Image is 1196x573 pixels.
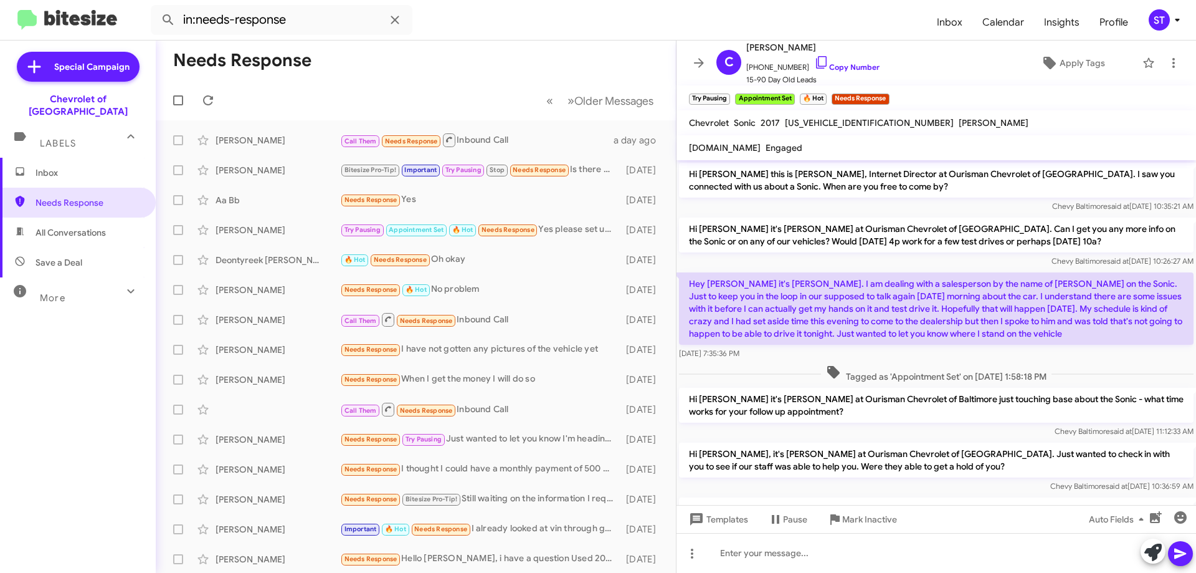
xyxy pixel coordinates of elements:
div: [PERSON_NAME] [216,373,340,386]
div: Inbound Call [340,402,620,417]
div: [DATE] [620,254,666,266]
span: [US_VEHICLE_IDENTIFICATION_NUMBER] [785,117,954,128]
div: [DATE] [620,164,666,176]
div: [PERSON_NAME] [216,493,340,506]
span: Chevy Baltimore [DATE] 11:12:33 AM [1055,426,1194,436]
span: Needs Response [385,137,438,145]
div: [PERSON_NAME] [216,284,340,296]
small: Appointment Set [735,94,794,105]
span: Call Them [344,407,377,415]
span: Mark Inactive [842,508,897,531]
span: 🔥 Hot [406,286,427,294]
span: Needs Response [414,525,467,533]
div: [PERSON_NAME] [216,463,340,476]
span: 🔥 Hot [452,226,473,234]
div: [DATE] [620,433,666,446]
span: Bitesize Pro-Tip! [406,495,457,503]
div: [PERSON_NAME] [216,224,340,236]
span: Save a Deal [36,256,82,269]
p: Hi [PERSON_NAME] this is [PERSON_NAME], Internet Director at Ourisman Chevrolet of [GEOGRAPHIC_DA... [679,163,1194,198]
span: Try Pausing [406,435,442,443]
span: Inbox [927,4,972,41]
div: [DATE] [620,224,666,236]
span: Call Them [344,137,377,145]
span: Labels [40,138,76,149]
div: Deontyreek [PERSON_NAME] [216,254,340,266]
span: « [546,93,553,108]
div: [DATE] [620,493,666,506]
button: Next [560,88,661,113]
div: [PERSON_NAME] [216,164,340,176]
span: All Conversations [36,226,106,239]
div: Oh okay [340,253,620,267]
a: Profile [1089,4,1138,41]
div: [PERSON_NAME] [216,134,340,147]
p: Hi [PERSON_NAME] it's [PERSON_NAME] at Ourisman Chevrolet of [GEOGRAPHIC_DATA]. Can I get you any... [679,218,1194,253]
p: Hi [PERSON_NAME] it's [PERSON_NAME] at Ourisman Chevrolet of Baltimore just touching base about t... [679,388,1194,423]
div: [DATE] [620,463,666,476]
div: [DATE] [620,373,666,386]
div: Inbound Call [340,132,614,148]
span: Bitesize Pro-Tip! [344,166,396,174]
div: Is there a discount for [PERSON_NAME] Society? [340,163,620,177]
span: Auto Fields [1089,508,1149,531]
div: I thought I could have a monthly payment of 500 or 550 but they had no option to give me that mon... [340,462,620,476]
span: said at [1108,201,1129,211]
div: [DATE] [620,314,666,326]
div: Yes please set up an appointment for sometime [DATE] afternoon to come and look at the Sonic agai... [340,223,620,237]
span: More [40,292,65,304]
span: Needs Response [36,196,141,209]
button: ST [1138,9,1182,31]
a: Calendar [972,4,1034,41]
span: said at [1107,256,1129,266]
div: [DATE] [620,553,666,566]
span: Pause [783,508,807,531]
span: 15-90 Day Old Leads [746,74,880,86]
span: Older Messages [574,94,653,108]
button: Templates [676,508,758,531]
span: Needs Response [344,196,397,204]
span: 2017 [761,117,780,128]
div: [DATE] [620,523,666,536]
span: Important [344,525,377,533]
div: I have not gotten any pictures of the vehicle yet [340,342,620,357]
button: Apply Tags [1009,52,1136,74]
div: [PERSON_NAME] [216,344,340,356]
div: Inbound Call [340,312,620,327]
span: [PHONE_NUMBER] [746,55,880,74]
button: Pause [758,508,817,531]
div: I already looked at vin through gm and it lived in [GEOGRAPHIC_DATA] so I don't want it. Im not t... [340,522,620,536]
div: Still waiting on the information I requested from your staff. [340,492,620,506]
span: Needs Response [374,256,427,264]
div: [DATE] [620,284,666,296]
span: Tagged as 'Appointment Set' on [DATE] 1:58:18 PM [821,365,1051,383]
small: 🔥 Hot [800,94,827,105]
div: Yes [340,193,620,207]
span: Needs Response [344,495,397,503]
a: Copy Number [814,62,880,72]
div: Aa Bb [216,194,340,206]
span: Insights [1034,4,1089,41]
span: Special Campaign [54,60,130,73]
span: said at [1110,426,1132,436]
span: [DATE] 7:35:36 PM [679,349,739,358]
span: Needs Response [344,555,397,563]
span: [PERSON_NAME] [959,117,1028,128]
span: Needs Response [482,226,534,234]
div: [PERSON_NAME] [216,314,340,326]
span: Try Pausing [344,226,381,234]
div: [DATE] [620,403,666,416]
span: [PERSON_NAME] [746,40,880,55]
h1: Needs Response [173,51,311,70]
span: Call Them [344,317,377,325]
span: Engaged [766,142,802,153]
small: Needs Response [832,94,889,105]
span: Needs Response [400,407,453,415]
span: 🔥 Hot [385,525,406,533]
span: Try Pausing [445,166,482,174]
span: Appointment Set [389,226,444,234]
span: Chevy Baltimore [DATE] 10:26:27 AM [1051,256,1194,266]
button: Auto Fields [1079,508,1159,531]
